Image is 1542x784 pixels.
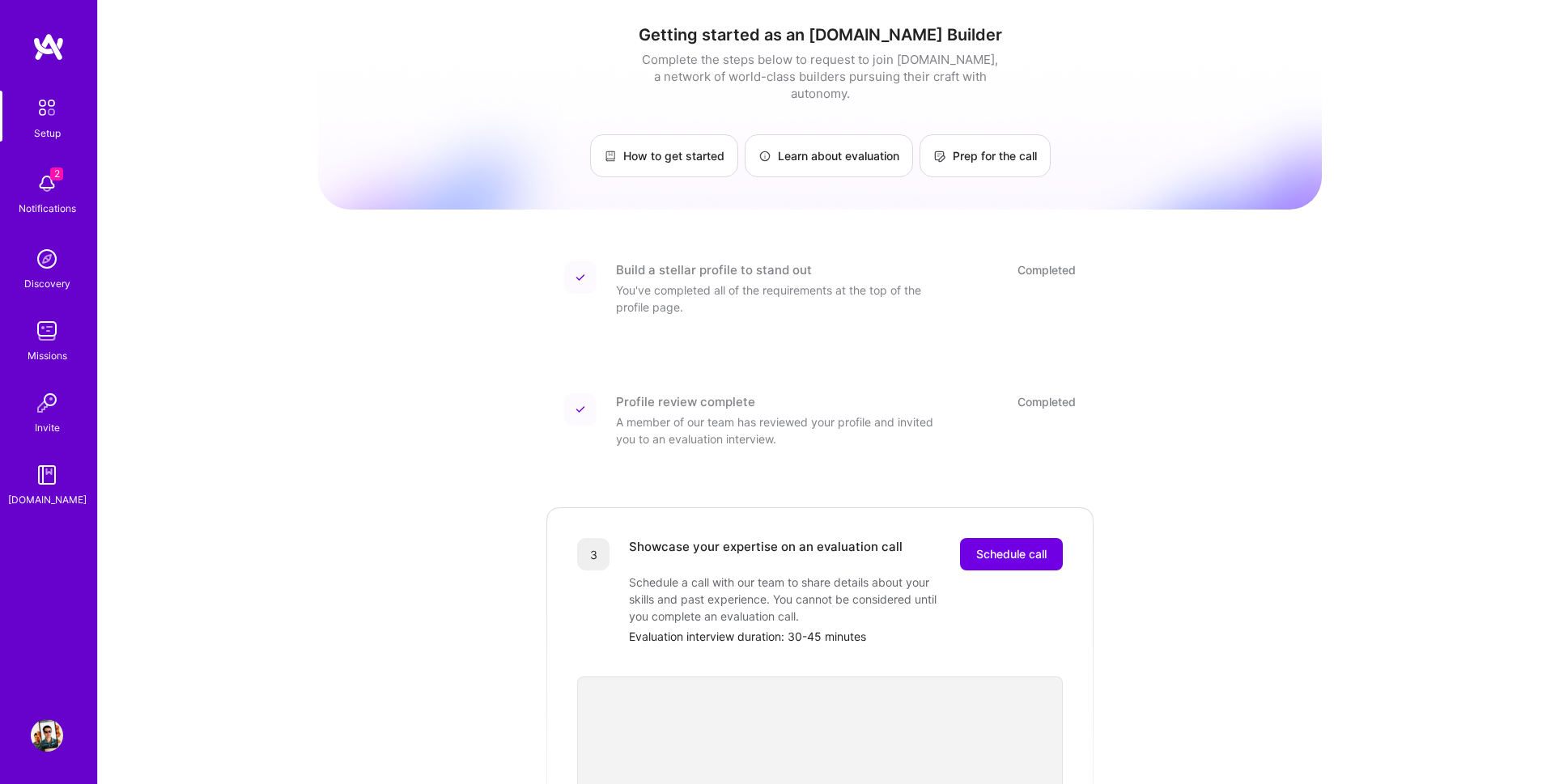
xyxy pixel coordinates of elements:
[34,125,61,142] div: Setup
[50,167,63,180] span: 2
[616,261,812,278] div: Build a stellar profile to stand out
[27,719,67,752] a: User Avatar
[19,200,76,217] div: Notifications
[976,546,1047,562] span: Schedule call
[745,134,913,177] a: Learn about evaluation
[1017,261,1076,278] div: Completed
[920,134,1051,177] a: Prep for the call
[960,538,1063,570] button: Schedule call
[933,150,946,163] img: Prep for the call
[28,347,67,364] div: Missions
[31,387,63,419] img: Invite
[8,491,87,508] div: [DOMAIN_NAME]
[576,273,585,282] img: Completed
[616,282,940,316] div: You've completed all of the requirements at the top of the profile page.
[31,459,63,491] img: guide book
[576,405,585,414] img: Completed
[629,574,953,625] div: Schedule a call with our team to share details about your skills and past experience. You cannot ...
[30,91,64,125] img: setup
[35,419,60,436] div: Invite
[590,134,738,177] a: How to get started
[318,25,1322,44] h1: Getting started as an [DOMAIN_NAME] Builder
[758,150,771,163] img: Learn about evaluation
[638,51,1002,102] div: Complete the steps below to request to join [DOMAIN_NAME], a network of world-class builders purs...
[577,538,610,570] div: 3
[31,167,63,200] img: bell
[31,719,63,752] img: User Avatar
[616,413,940,447] div: A member of our team has reviewed your profile and invited you to an evaluation interview.
[31,315,63,347] img: teamwork
[604,150,617,163] img: How to get started
[31,243,63,275] img: discovery
[616,393,755,410] div: Profile review complete
[1017,393,1076,410] div: Completed
[629,538,903,570] div: Showcase your expertise on an evaluation call
[32,32,65,61] img: logo
[629,628,1063,645] div: Evaluation interview duration: 30-45 minutes
[24,275,70,292] div: Discovery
